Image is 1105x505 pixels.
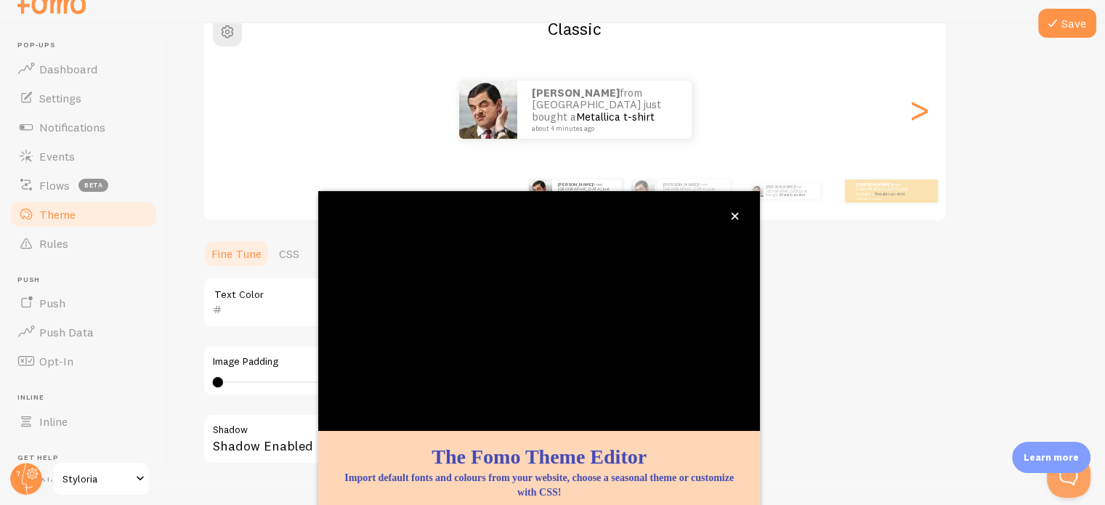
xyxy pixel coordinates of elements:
a: Metallica t-shirt [874,191,905,197]
span: Notifications [39,120,105,134]
a: Push [9,288,158,318]
a: Inline [9,407,158,436]
span: Push [39,296,65,310]
p: Learn more [1024,451,1079,464]
strong: [PERSON_NAME] [532,86,620,100]
a: CSS [270,239,308,268]
span: Push Data [39,325,94,339]
p: from [GEOGRAPHIC_DATA] just bought a [558,182,616,200]
small: about 4 minutes ago [532,125,673,132]
span: Get Help [17,453,158,463]
a: Rules [9,229,158,258]
a: Push Data [9,318,158,347]
a: Fine Tune [203,239,270,268]
a: Metallica t-shirt [576,110,655,124]
img: Fomo [751,185,763,197]
a: Opt-In [9,347,158,376]
strong: [PERSON_NAME] [558,182,593,187]
span: Events [39,149,75,163]
button: close, [727,209,742,224]
span: Dashboard [39,62,97,76]
small: about 4 minutes ago [857,197,913,200]
a: Flows beta [9,171,158,200]
strong: [PERSON_NAME] [766,185,795,189]
div: Next slide [910,57,928,162]
img: Fomo [529,179,552,203]
div: Shadow Enabled [203,413,639,466]
span: Opt-In [39,354,73,368]
h2: Classic [204,17,945,40]
h1: The Fomo Theme Editor [336,443,742,471]
a: Settings [9,84,158,113]
img: Fomo [631,179,655,203]
p: from [GEOGRAPHIC_DATA] just bought a [766,183,814,199]
a: Notifications [9,113,158,142]
span: Styloria [62,470,131,488]
div: Learn more [1012,442,1090,473]
p: from [GEOGRAPHIC_DATA] just bought a [663,182,724,200]
span: Inline [17,393,158,403]
p: Import default fonts and colours from your website, choose a seasonal theme or customize with CSS! [336,471,742,500]
a: Theme [9,200,158,229]
span: Theme [39,207,76,222]
span: Pop-ups [17,41,158,50]
span: beta [78,179,108,192]
img: Fomo [459,81,517,139]
label: Image Padding [213,355,628,368]
a: Styloria [52,461,150,496]
a: Dashboard [9,54,158,84]
button: Save [1038,9,1096,38]
span: Flows [39,178,70,193]
p: from [GEOGRAPHIC_DATA] just bought a [857,182,915,200]
span: Push [17,275,158,285]
strong: [PERSON_NAME] [663,182,698,187]
a: Metallica t-shirt [780,193,805,197]
span: Rules [39,236,68,251]
span: Settings [39,91,81,105]
span: Inline [39,414,68,429]
iframe: Help Scout Beacon - Open [1047,454,1090,498]
strong: [PERSON_NAME] [857,182,891,187]
a: Events [9,142,158,171]
p: from [GEOGRAPHIC_DATA] just bought a [532,87,677,132]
